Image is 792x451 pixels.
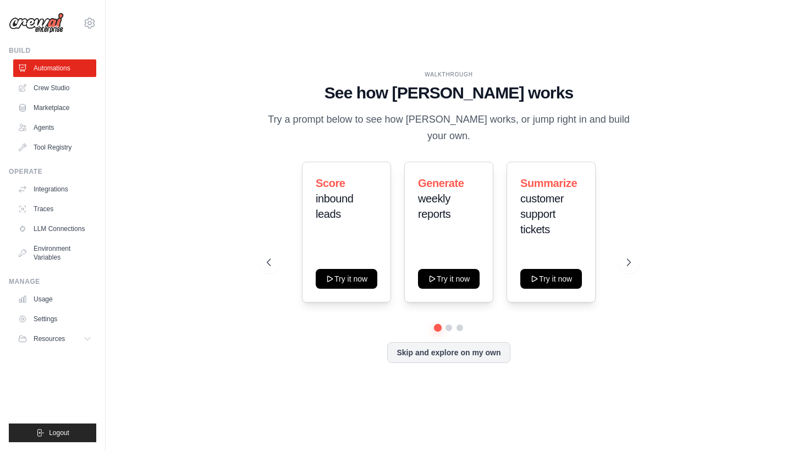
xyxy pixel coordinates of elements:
div: Operate [9,167,96,176]
a: Settings [13,310,96,328]
span: Resources [34,334,65,343]
span: customer support tickets [520,193,564,235]
img: Logo [9,13,64,34]
span: Summarize [520,177,577,189]
span: inbound leads [316,193,353,220]
button: Try it now [520,269,582,289]
button: Try it now [316,269,377,289]
div: Build [9,46,96,55]
button: Skip and explore on my own [387,342,510,363]
a: Environment Variables [13,240,96,266]
div: Manage [9,277,96,286]
button: Resources [13,330,96,348]
a: Marketplace [13,99,96,117]
a: Crew Studio [13,79,96,97]
button: Try it now [418,269,480,289]
a: Tool Registry [13,139,96,156]
span: Logout [49,428,69,437]
h1: See how [PERSON_NAME] works [267,83,631,103]
p: Try a prompt below to see how [PERSON_NAME] works, or jump right in and build your own. [267,112,631,144]
a: Traces [13,200,96,218]
span: weekly reports [418,193,450,220]
button: Logout [9,424,96,442]
span: Generate [418,177,464,189]
a: Automations [13,59,96,77]
span: Score [316,177,345,189]
a: LLM Connections [13,220,96,238]
a: Agents [13,119,96,136]
a: Usage [13,290,96,308]
div: WALKTHROUGH [267,70,631,79]
a: Integrations [13,180,96,198]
